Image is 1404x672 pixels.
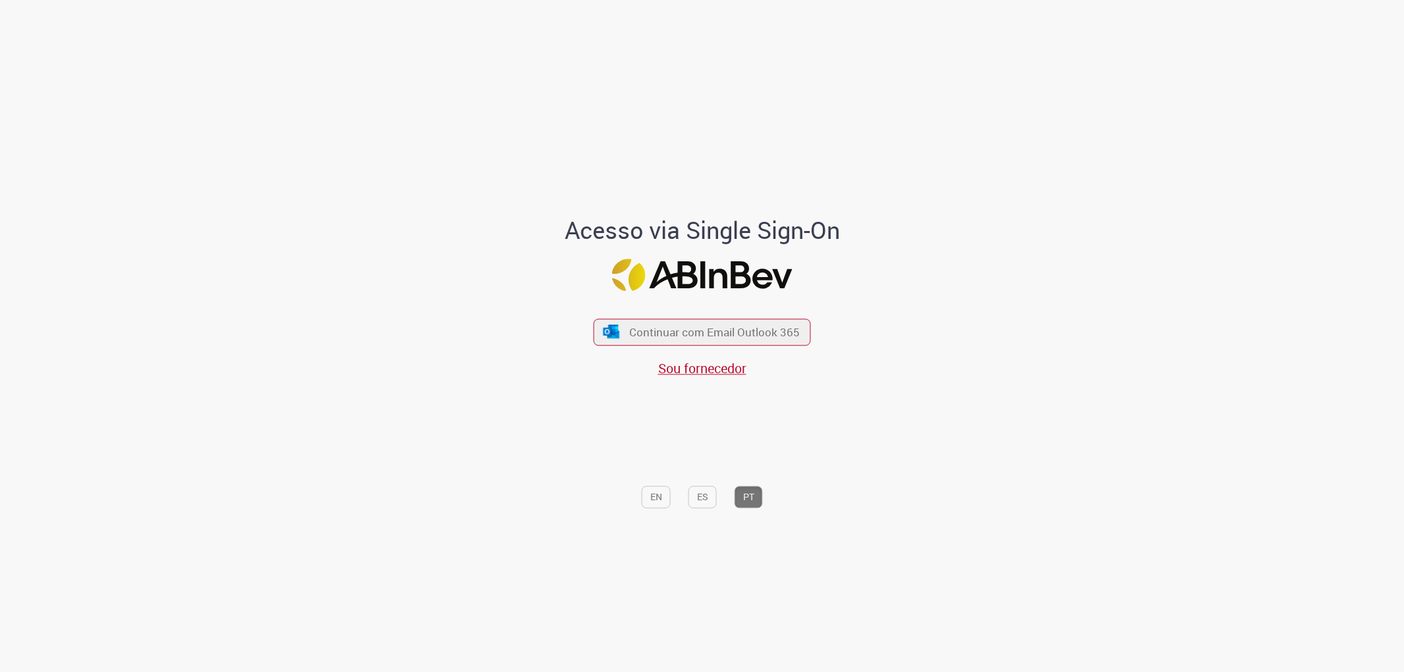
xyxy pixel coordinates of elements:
a: Sou fornecedor [658,359,746,377]
img: Logo ABInBev [612,259,793,292]
button: PT [735,486,763,508]
button: ES [689,486,717,508]
button: EN [642,486,671,508]
span: Continuar com Email Outlook 365 [629,324,800,340]
h1: Acesso via Single Sign-On [519,217,885,244]
button: ícone Azure/Microsoft 360 Continuar com Email Outlook 365 [594,319,811,346]
img: ícone Azure/Microsoft 360 [602,324,620,338]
